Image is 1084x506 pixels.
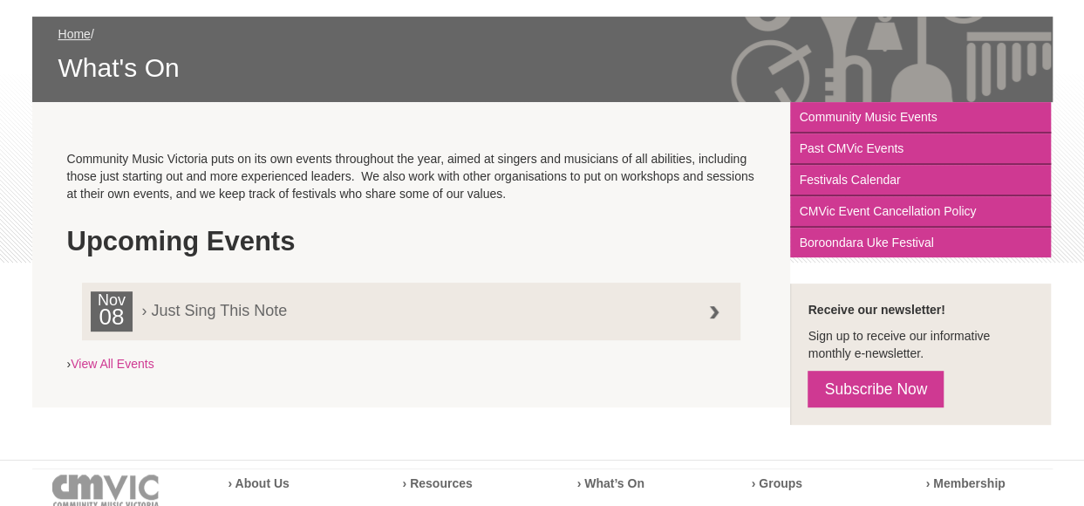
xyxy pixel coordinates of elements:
[58,27,91,41] a: Home
[790,133,1051,165] a: Past CMVic Events
[808,327,1033,362] p: Sign up to receive our informative monthly e-newsletter.
[926,476,1006,490] a: › Membership
[790,196,1051,228] a: CMVic Event Cancellation Policy
[790,228,1051,257] a: Boroondara Uke Festival
[790,165,1051,196] a: Festivals Calendar
[790,102,1051,133] a: Community Music Events
[577,476,644,490] a: › What’s On
[67,215,756,373] div: ›
[91,291,133,332] div: Nov
[228,476,290,490] a: › About Us
[403,476,473,490] a: › Resources
[71,357,153,371] a: View All Events
[808,371,944,407] a: Subscribe Now
[58,25,1026,85] div: /
[95,309,129,332] h2: 08
[82,283,741,340] a: Nov08 › Just Sing This Note
[67,150,756,202] p: Community Music Victoria puts on its own events throughout the year, aimed at singers and musicia...
[58,51,1026,85] span: What's On
[808,303,944,317] strong: Receive our newsletter!
[752,476,802,490] a: › Groups
[91,291,709,319] span: › Just Sing This Note
[67,224,756,259] h1: Upcoming Events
